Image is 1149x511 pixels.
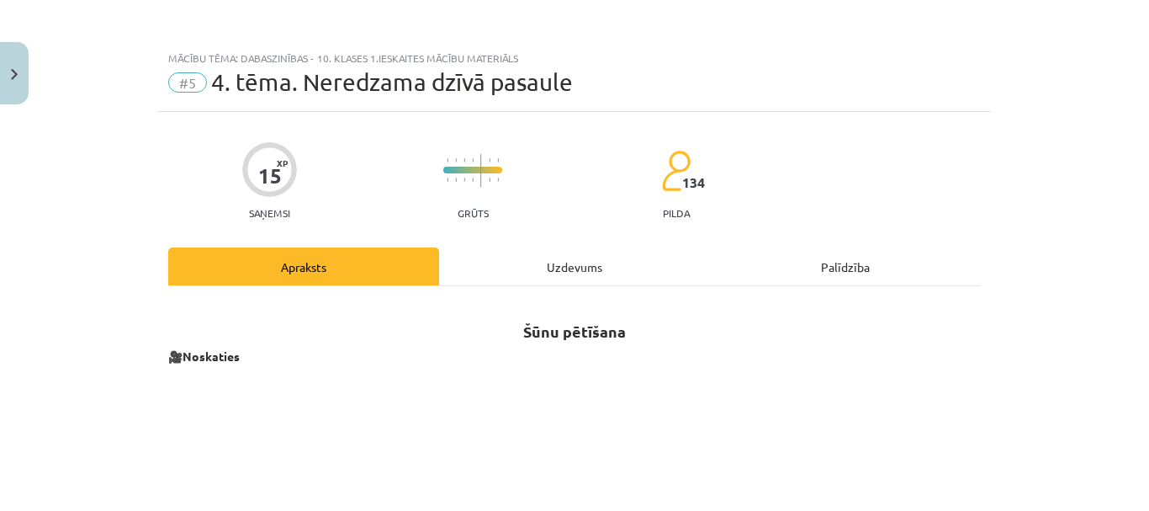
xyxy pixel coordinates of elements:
p: pilda [663,207,690,219]
strong: Šūnu pētīšana [523,322,626,341]
img: icon-short-line-57e1e144782c952c97e751825c79c345078a6d821885a25fce030b3d8c18986b.svg [447,178,448,182]
img: icon-short-line-57e1e144782c952c97e751825c79c345078a6d821885a25fce030b3d8c18986b.svg [455,158,457,162]
img: icon-short-line-57e1e144782c952c97e751825c79c345078a6d821885a25fce030b3d8c18986b.svg [489,158,490,162]
img: icon-short-line-57e1e144782c952c97e751825c79c345078a6d821885a25fce030b3d8c18986b.svg [463,158,465,162]
img: icon-close-lesson-0947bae3869378f0d4975bcd49f059093ad1ed9edebbc8119c70593378902aed.svg [11,69,18,80]
img: icon-short-line-57e1e144782c952c97e751825c79c345078a6d821885a25fce030b3d8c18986b.svg [497,178,499,182]
img: students-c634bb4e5e11cddfef0936a35e636f08e4e9abd3cc4e673bd6f9a4125e45ecb1.svg [661,150,691,192]
div: Apraksts [168,248,439,285]
span: 4. tēma. Neredzama dzīvā pasaule [211,68,573,96]
img: icon-short-line-57e1e144782c952c97e751825c79c345078a6d821885a25fce030b3d8c18986b.svg [472,178,474,182]
div: 15 [258,164,282,188]
img: icon-short-line-57e1e144782c952c97e751825c79c345078a6d821885a25fce030b3d8c18986b.svg [489,178,490,182]
span: #5 [168,72,207,93]
img: icon-short-line-57e1e144782c952c97e751825c79c345078a6d821885a25fce030b3d8c18986b.svg [455,178,457,182]
p: Saņemsi [242,207,297,219]
img: icon-short-line-57e1e144782c952c97e751825c79c345078a6d821885a25fce030b3d8c18986b.svg [447,158,448,162]
img: icon-short-line-57e1e144782c952c97e751825c79c345078a6d821885a25fce030b3d8c18986b.svg [497,158,499,162]
img: icon-short-line-57e1e144782c952c97e751825c79c345078a6d821885a25fce030b3d8c18986b.svg [463,178,465,182]
div: Palīdzība [710,248,981,285]
span: 134 [682,175,705,190]
div: Uzdevums [439,248,710,285]
p: 🎥 [168,348,981,365]
p: Grūts [458,207,489,219]
img: icon-long-line-d9ea69661e0d244f92f715978eff75569469978d946b2353a9bb055b3ed8787d.svg [480,154,482,187]
img: icon-short-line-57e1e144782c952c97e751825c79c345078a6d821885a25fce030b3d8c18986b.svg [472,158,474,162]
b: Noskaties [183,349,240,364]
span: XP [277,158,288,168]
div: Mācību tēma: Dabaszinības - 10. klases 1.ieskaites mācību materiāls [168,52,981,64]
